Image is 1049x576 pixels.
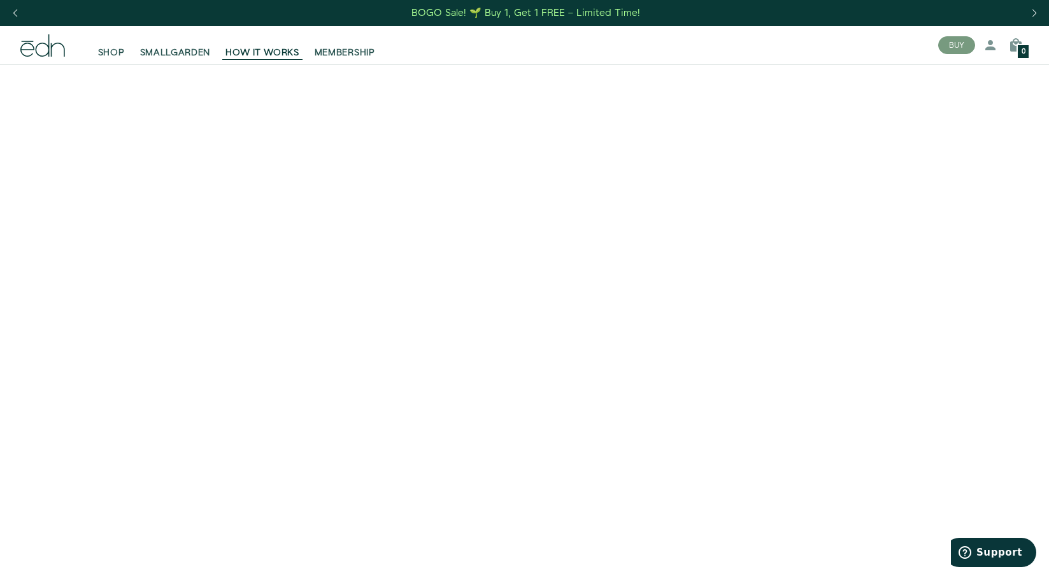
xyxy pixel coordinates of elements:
div: BOGO Sale! 🌱 Buy 1, Get 1 FREE – Limited Time! [411,6,640,20]
iframe: Opens a widget where you can find more information [951,538,1036,570]
span: HOW IT WORKS [225,46,299,59]
a: HOW IT WORKS [218,31,306,59]
span: MEMBERSHIP [315,46,375,59]
span: SHOP [98,46,125,59]
a: BOGO Sale! 🌱 Buy 1, Get 1 FREE – Limited Time! [410,3,641,23]
a: SMALLGARDEN [132,31,218,59]
a: SHOP [90,31,132,59]
a: MEMBERSHIP [307,31,383,59]
button: BUY [938,36,975,54]
span: SMALLGARDEN [140,46,211,59]
span: 0 [1022,48,1025,55]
